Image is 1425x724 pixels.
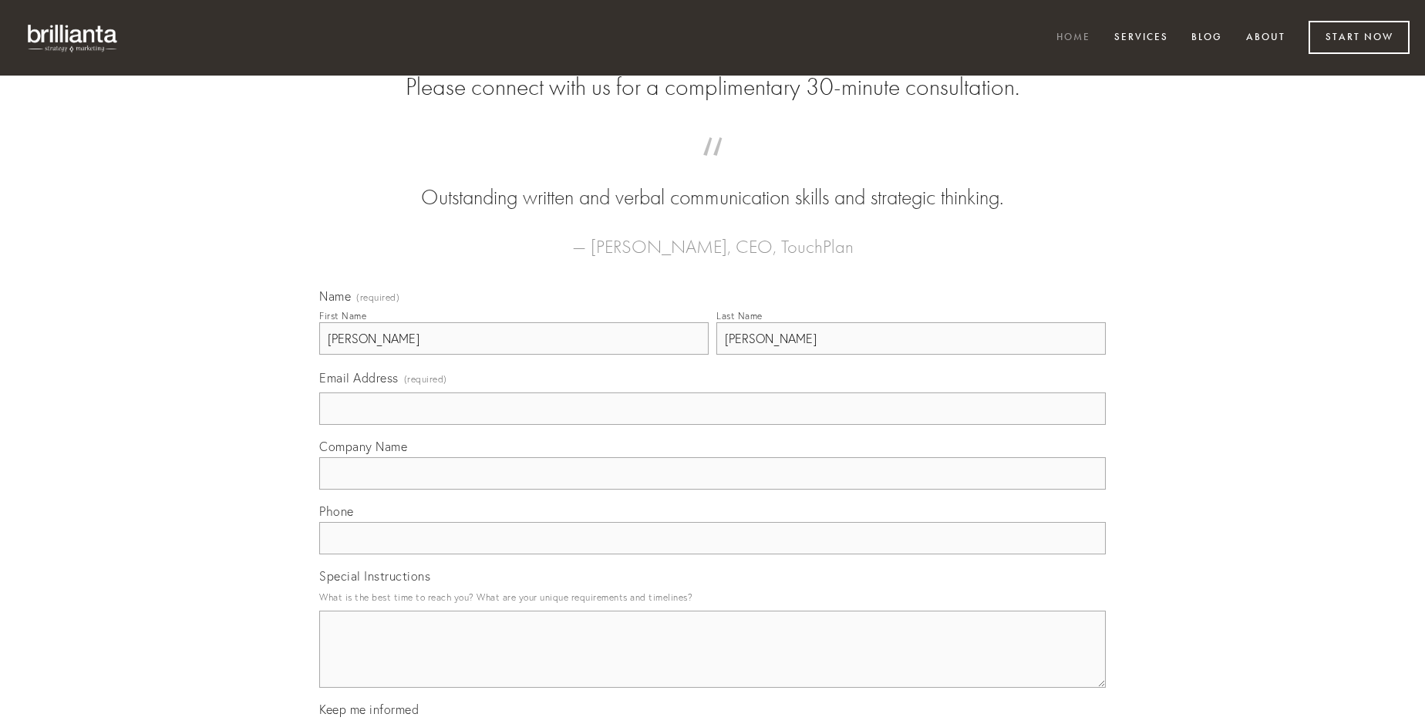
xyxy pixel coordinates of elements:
[404,369,447,389] span: (required)
[344,153,1081,213] blockquote: Outstanding written and verbal communication skills and strategic thinking.
[319,370,399,386] span: Email Address
[1236,25,1295,51] a: About
[344,213,1081,262] figcaption: — [PERSON_NAME], CEO, TouchPlan
[1181,25,1232,51] a: Blog
[716,310,763,322] div: Last Name
[1046,25,1100,51] a: Home
[356,293,399,302] span: (required)
[319,587,1106,608] p: What is the best time to reach you? What are your unique requirements and timelines?
[319,288,351,304] span: Name
[1104,25,1178,51] a: Services
[319,702,419,717] span: Keep me informed
[319,439,407,454] span: Company Name
[319,72,1106,102] h2: Please connect with us for a complimentary 30-minute consultation.
[344,153,1081,183] span: “
[1309,21,1410,54] a: Start Now
[319,310,366,322] div: First Name
[319,568,430,584] span: Special Instructions
[15,15,131,60] img: brillianta - research, strategy, marketing
[319,503,354,519] span: Phone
